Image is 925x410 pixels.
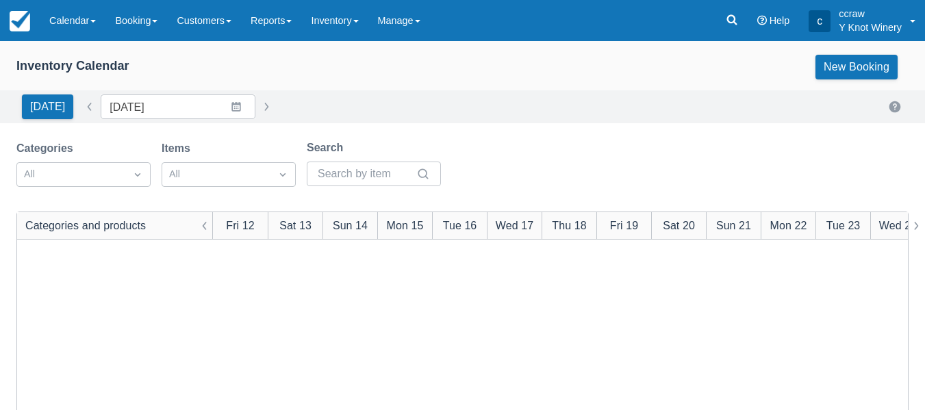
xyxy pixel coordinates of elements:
div: Sun 21 [716,217,751,233]
i: Help [757,16,767,25]
span: Help [770,15,790,26]
div: Categories and products [25,217,146,233]
p: Y Knot Winery [839,21,902,34]
div: Mon 22 [770,217,807,233]
div: Thu 18 [552,217,586,233]
div: Fri 12 [226,217,254,233]
button: [DATE] [22,94,73,119]
label: Search [307,140,349,156]
a: New Booking [815,55,898,79]
input: Date [101,94,255,119]
input: Search by item [318,162,414,186]
label: Categories [16,140,79,157]
div: Wed 24 [879,217,917,233]
div: Tue 23 [826,217,861,233]
div: Mon 15 [387,217,424,233]
div: Inventory Calendar [16,58,129,74]
span: Dropdown icon [276,168,290,181]
p: ccraw [839,7,902,21]
div: Wed 17 [496,217,533,233]
div: Fri 19 [610,217,638,233]
div: Sun 14 [333,217,368,233]
div: Tue 16 [443,217,477,233]
img: checkfront-main-nav-mini-logo.png [10,11,30,31]
div: Sat 13 [279,217,312,233]
div: Sat 20 [663,217,695,233]
span: Dropdown icon [131,168,144,181]
label: Items [162,140,196,157]
div: c [809,10,831,32]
